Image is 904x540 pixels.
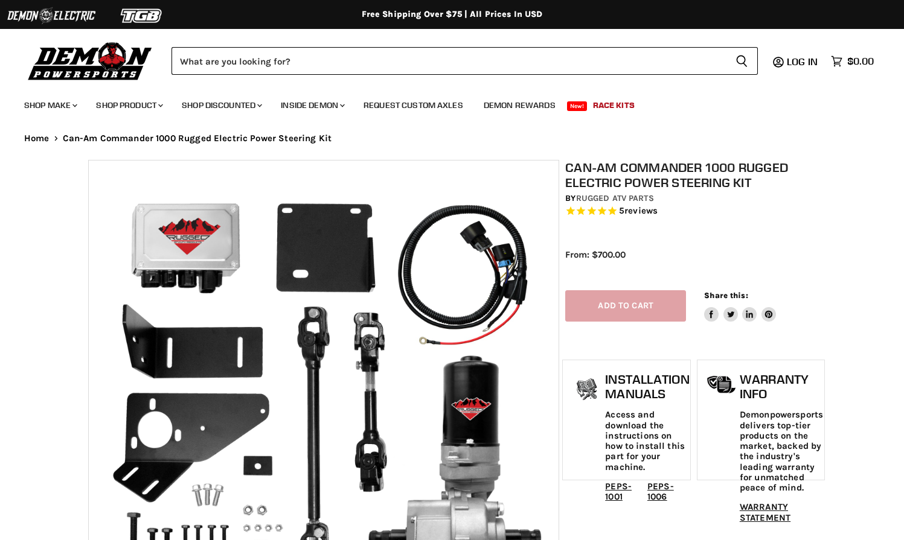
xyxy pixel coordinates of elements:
img: warranty-icon.png [707,375,737,394]
button: Search [726,47,758,75]
form: Product [172,47,758,75]
a: $0.00 [825,52,880,70]
a: Shop Make [15,93,85,118]
a: PEPS-1006 [647,481,674,502]
a: Shop Product [87,93,170,118]
a: Race Kits [584,93,644,118]
img: install_manual-icon.png [572,375,602,405]
ul: Main menu [15,88,871,118]
img: Demon Powersports [24,39,156,82]
a: Rugged ATV Parts [576,193,654,203]
p: Access and download the instructions on how to install this part for your machine. [605,410,689,472]
input: Search [172,47,726,75]
aside: Share this: [704,290,776,322]
span: Share this: [704,291,748,300]
span: From: $700.00 [565,249,626,260]
span: $0.00 [847,56,874,67]
a: Home [24,133,50,144]
h1: Installation Manuals [605,372,689,401]
a: Demon Rewards [475,93,565,118]
h1: Warranty Info [740,372,823,401]
a: WARRANTY STATEMENT [740,501,790,523]
a: Shop Discounted [173,93,269,118]
p: Demonpowersports delivers top-tier products on the market, backed by the industry's leading warra... [740,410,823,493]
span: 5 reviews [619,206,658,217]
h1: Can-Am Commander 1000 Rugged Electric Power Steering Kit [565,160,822,190]
div: by [565,192,822,205]
a: Request Custom Axles [354,93,472,118]
img: Demon Electric Logo 2 [6,4,97,27]
span: Log in [787,56,818,68]
a: PEPS-1001 [605,481,632,502]
span: Rated 4.8 out of 5 stars 5 reviews [565,205,822,218]
a: Inside Demon [272,93,352,118]
a: Log in [781,56,825,67]
span: reviews [624,206,658,217]
span: Can-Am Commander 1000 Rugged Electric Power Steering Kit [63,133,332,144]
span: New! [567,101,588,111]
img: TGB Logo 2 [97,4,187,27]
